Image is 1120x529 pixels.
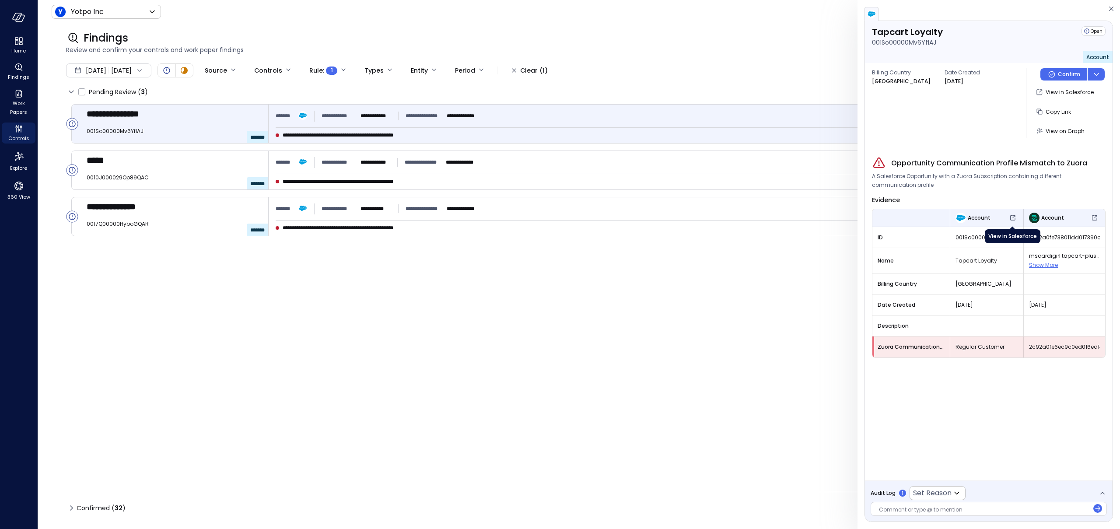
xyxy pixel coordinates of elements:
[2,35,35,56] div: Home
[8,73,29,81] span: Findings
[1029,213,1039,223] img: Account
[179,65,189,76] div: In Progress
[872,77,931,86] p: [GEOGRAPHIC_DATA]
[115,504,122,512] span: 32
[87,127,261,136] span: 001So00000Mv6YfIAJ
[891,158,1087,168] span: Opportunity Communication Profile Mismatch to Zuora
[77,501,126,515] span: Confirmed
[11,46,26,55] span: Home
[1033,85,1097,100] button: View in Salesforce
[955,256,1018,265] span: Tapcart Loyalty
[968,214,990,222] span: Account
[520,65,548,76] div: Clear (1)
[2,149,35,173] div: Explore
[71,7,104,17] p: Yotpo Inc
[872,196,900,204] span: Evidence
[955,280,1018,288] span: [GEOGRAPHIC_DATA]
[66,118,78,130] div: Open
[878,322,945,330] span: Description
[867,10,876,18] img: salesforce
[955,343,1018,351] span: Regular Customer
[364,63,384,78] div: Types
[1040,68,1105,81] div: Button group with a nested menu
[66,45,1092,55] span: Review and confirm your controls and work paper findings
[10,164,27,172] span: Explore
[84,31,128,45] span: Findings
[872,172,1106,189] span: A Salesforce Opportunity with a Zuora Subscription containing different communication profile
[1040,68,1087,81] button: Confirm
[872,38,936,47] p: 001So00000Mv6YfIAJ
[2,61,35,82] div: Findings
[8,134,29,143] span: Controls
[1033,123,1088,138] button: View on Graph
[5,99,32,116] span: Work Papers
[2,179,35,202] div: 360 View
[1029,233,1100,242] span: 2c92a0fe738011dd017390ceedd82354
[87,220,261,228] span: 0017Q00000HyboGQAR
[1041,214,1064,222] span: Account
[141,88,145,96] span: 3
[1046,88,1094,97] p: View in Salesforce
[878,233,945,242] span: ID
[878,280,945,288] span: Billing Country
[254,63,282,78] div: Controls
[878,301,945,309] span: Date Created
[1029,261,1058,269] span: Show More
[902,490,903,497] p: 1
[988,232,1037,241] div: View in Salesforce
[87,173,261,182] span: 0010J000029Op89QAC
[455,63,475,78] div: Period
[878,256,945,265] span: Name
[945,68,1010,77] span: Date Created
[138,87,148,97] div: ( )
[504,63,555,78] button: Clear (1)
[2,123,35,144] div: Controls
[86,66,106,75] span: [DATE]
[161,65,172,76] div: Open
[55,7,66,17] img: Icon
[2,88,35,117] div: Work Papers
[1029,301,1100,309] span: [DATE]
[955,233,1018,242] span: 001So00000Mv6YfIAJ
[331,66,333,75] span: 1
[945,77,963,86] p: [DATE]
[955,213,966,223] img: Account
[66,164,78,176] div: Open
[871,489,896,497] span: Audit Log
[1033,104,1074,119] button: Copy Link
[955,301,1018,309] span: [DATE]
[66,210,78,223] div: Open
[1046,108,1071,116] span: Copy Link
[112,503,126,513] div: ( )
[309,63,337,78] div: Rule :
[411,63,428,78] div: Entity
[878,343,945,351] span: Zuora Communication Profile
[1046,127,1085,135] span: View on Graph
[1029,343,1100,351] span: 2c92a0fe6ec9c0ed016ed14b82ec3db9
[89,85,148,99] span: Pending Review
[205,63,227,78] div: Source
[7,193,30,201] span: 360 View
[1029,252,1100,260] span: mscardigirl tapcart-plus Admin
[1081,26,1106,36] div: Open
[1087,68,1105,81] button: dropdown-icon-button
[872,68,938,77] span: Billing Country
[872,26,943,38] p: Tapcart Loyalty
[1058,70,1080,79] p: Confirm
[913,488,952,498] p: Set Reason
[1086,53,1109,61] span: Account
